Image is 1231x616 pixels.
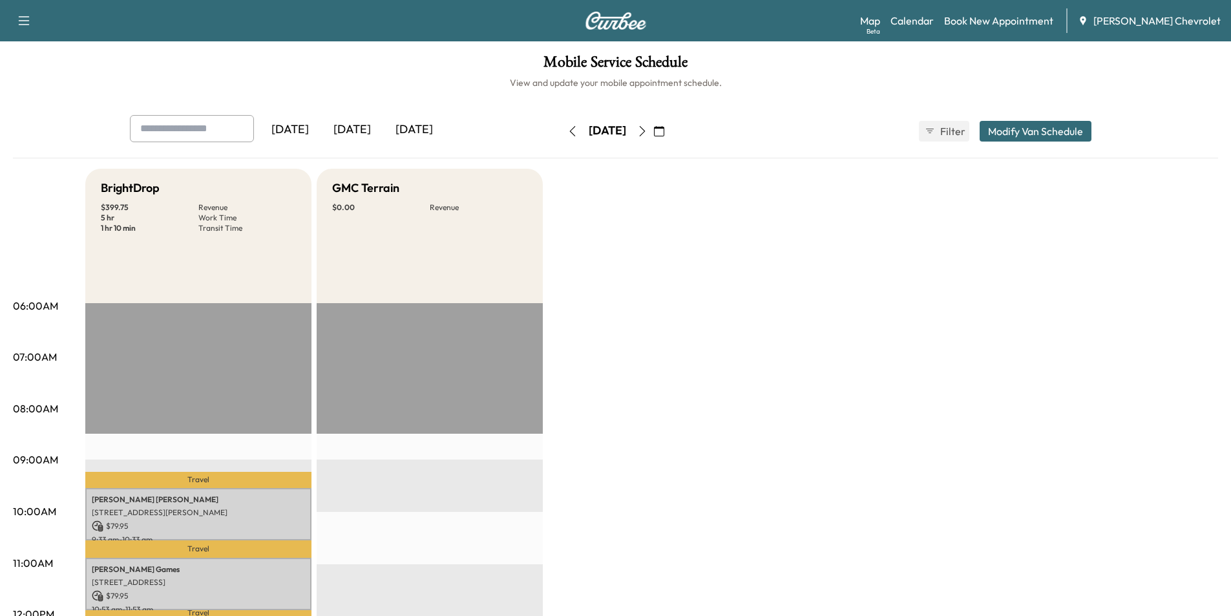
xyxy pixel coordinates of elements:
[13,504,56,519] p: 10:00AM
[13,349,57,365] p: 07:00AM
[92,604,305,615] p: 10:53 am - 11:53 am
[860,13,880,28] a: MapBeta
[92,590,305,602] p: $ 79.95
[92,507,305,518] p: [STREET_ADDRESS][PERSON_NAME]
[198,223,296,233] p: Transit Time
[92,520,305,532] p: $ 79.95
[13,54,1218,76] h1: Mobile Service Schedule
[430,202,527,213] p: Revenue
[383,115,445,145] div: [DATE]
[101,202,198,213] p: $ 399.75
[919,121,969,142] button: Filter
[585,12,647,30] img: Curbee Logo
[13,401,58,416] p: 08:00AM
[13,555,53,571] p: 11:00AM
[13,452,58,467] p: 09:00AM
[198,202,296,213] p: Revenue
[890,13,934,28] a: Calendar
[101,179,160,197] h5: BrightDrop
[13,76,1218,89] h6: View and update your mobile appointment schedule.
[85,610,311,616] p: Travel
[92,577,305,588] p: [STREET_ADDRESS]
[85,472,311,489] p: Travel
[940,123,963,139] span: Filter
[867,27,880,36] div: Beta
[101,213,198,223] p: 5 hr
[92,564,305,575] p: [PERSON_NAME] Games
[259,115,321,145] div: [DATE]
[332,179,399,197] h5: GMC Terrain
[13,298,58,313] p: 06:00AM
[589,123,626,139] div: [DATE]
[321,115,383,145] div: [DATE]
[1093,13,1221,28] span: [PERSON_NAME] Chevrolet
[92,535,305,545] p: 9:33 am - 10:33 am
[85,540,311,558] p: Travel
[198,213,296,223] p: Work Time
[332,202,430,213] p: $ 0.00
[101,223,198,233] p: 1 hr 10 min
[944,13,1053,28] a: Book New Appointment
[92,494,305,505] p: [PERSON_NAME] [PERSON_NAME]
[980,121,1091,142] button: Modify Van Schedule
